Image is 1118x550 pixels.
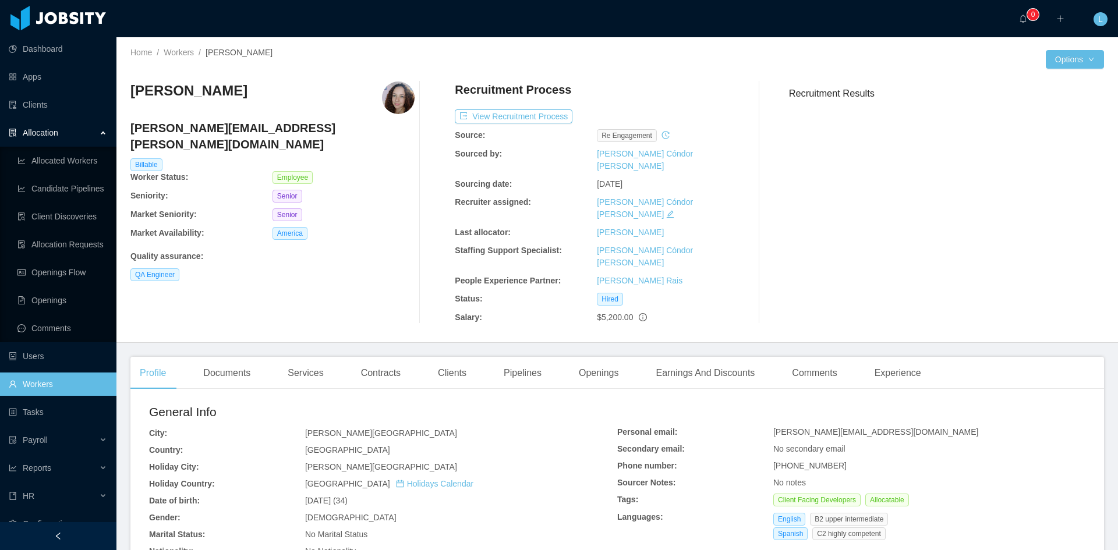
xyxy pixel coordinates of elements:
[149,462,199,471] b: Holiday City:
[773,494,861,506] span: Client Facing Developers
[494,357,551,389] div: Pipelines
[17,205,107,228] a: icon: file-searchClient Discoveries
[9,464,17,472] i: icon: line-chart
[455,130,485,140] b: Source:
[646,357,764,389] div: Earnings And Discounts
[9,436,17,444] i: icon: file-protect
[455,179,512,189] b: Sourcing date:
[617,495,638,504] b: Tags:
[9,345,107,368] a: icon: robotUsers
[9,492,17,500] i: icon: book
[17,261,107,284] a: icon: idcardOpenings Flow
[130,48,152,57] a: Home
[9,520,17,528] i: icon: setting
[773,444,845,453] span: No secondary email
[783,357,846,389] div: Comments
[1019,15,1027,23] i: icon: bell
[1027,9,1039,20] sup: 0
[455,112,572,121] a: icon: exportView Recruitment Process
[305,462,457,471] span: [PERSON_NAME][GEOGRAPHIC_DATA]
[789,86,1104,101] h3: Recruitment Results
[617,427,678,437] b: Personal email:
[305,496,348,505] span: [DATE] (34)
[17,177,107,200] a: icon: line-chartCandidate Pipelines
[597,149,693,171] a: [PERSON_NAME] Cóndor [PERSON_NAME]
[305,479,473,488] span: [GEOGRAPHIC_DATA]
[17,149,107,172] a: icon: line-chartAllocated Workers
[639,313,647,321] span: info-circle
[1056,15,1064,23] i: icon: plus
[455,228,511,237] b: Last allocator:
[617,461,677,470] b: Phone number:
[130,251,203,261] b: Quality assurance :
[597,179,622,189] span: [DATE]
[305,530,367,539] span: No Marital Status
[17,317,107,340] a: icon: messageComments
[149,496,200,505] b: Date of birth:
[597,276,682,285] a: [PERSON_NAME] Rais
[23,491,34,501] span: HR
[810,513,888,526] span: B2 upper intermediate
[9,129,17,137] i: icon: solution
[157,48,159,57] span: /
[149,479,215,488] b: Holiday Country:
[597,246,693,267] a: [PERSON_NAME] Cóndor [PERSON_NAME]
[130,268,179,281] span: QA Engineer
[455,276,561,285] b: People Experience Partner:
[396,479,473,488] a: icon: calendarHolidays Calendar
[149,445,183,455] b: Country:
[773,427,978,437] span: [PERSON_NAME][EMAIL_ADDRESS][DOMAIN_NAME]
[455,109,572,123] button: icon: exportView Recruitment Process
[17,289,107,312] a: icon: file-textOpenings
[773,478,806,487] span: No notes
[382,81,415,114] img: 231facc0-7dd2-4d2a-a9cb-f84fa930361c_67fd986b8dcd2-400w.png
[206,48,273,57] span: [PERSON_NAME]
[130,172,188,182] b: Worker Status:
[130,357,175,389] div: Profile
[130,81,247,100] h3: [PERSON_NAME]
[273,171,313,184] span: Employee
[149,513,181,522] b: Gender:
[130,158,162,171] span: Billable
[273,190,302,203] span: Senior
[130,191,168,200] b: Seniority:
[9,93,107,116] a: icon: auditClients
[597,129,657,142] span: re engagement
[305,513,397,522] span: [DEMOGRAPHIC_DATA]
[273,208,302,221] span: Senior
[273,227,307,240] span: America
[23,463,51,473] span: Reports
[9,400,107,424] a: icon: profileTasks
[130,228,204,237] b: Market Availability:
[130,120,415,152] h4: [PERSON_NAME][EMAIL_ADDRESS][PERSON_NAME][DOMAIN_NAME]
[455,294,482,303] b: Status:
[597,293,623,306] span: Hired
[278,357,332,389] div: Services
[617,478,675,487] b: Sourcer Notes:
[455,197,531,207] b: Recruiter assigned:
[149,530,205,539] b: Marital Status:
[661,131,670,139] i: icon: history
[17,233,107,256] a: icon: file-doneAllocation Requests
[352,357,410,389] div: Contracts
[455,81,571,98] h4: Recruitment Process
[194,357,260,389] div: Documents
[773,527,808,540] span: Spanish
[396,480,404,488] i: icon: calendar
[455,149,502,158] b: Sourced by:
[617,512,663,521] b: Languages:
[455,246,562,255] b: Staffing Support Specialist:
[305,445,390,455] span: [GEOGRAPHIC_DATA]
[164,48,194,57] a: Workers
[23,435,48,445] span: Payroll
[429,357,476,389] div: Clients
[597,313,633,322] span: $5,200.00
[865,494,909,506] span: Allocatable
[597,228,664,237] a: [PERSON_NAME]
[23,128,58,137] span: Allocation
[305,428,457,438] span: [PERSON_NAME][GEOGRAPHIC_DATA]
[773,461,847,470] span: [PHONE_NUMBER]
[1046,50,1104,69] button: Optionsicon: down
[9,37,107,61] a: icon: pie-chartDashboard
[569,357,628,389] div: Openings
